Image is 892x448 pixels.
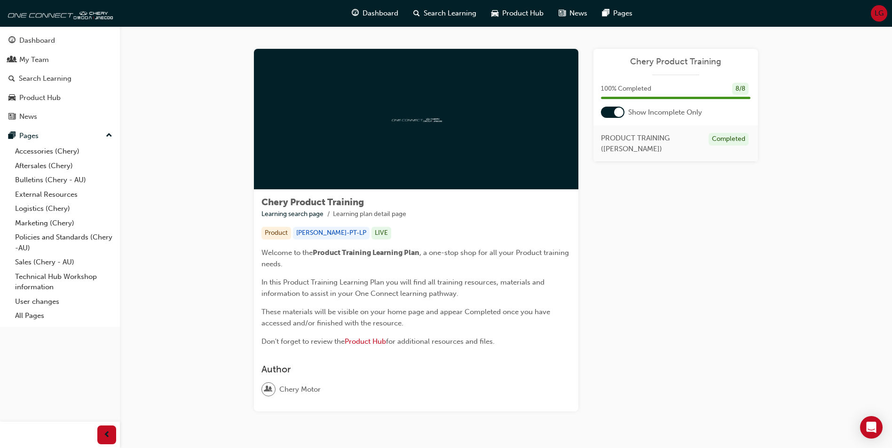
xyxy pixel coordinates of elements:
a: Policies and Standards (Chery -AU) [11,230,116,255]
span: Chery Motor [279,384,321,395]
div: Open Intercom Messenger [860,416,883,439]
a: Accessories (Chery) [11,144,116,159]
span: Chery Product Training [261,197,364,208]
div: Product Hub [19,93,61,103]
a: news-iconNews [551,4,595,23]
span: guage-icon [352,8,359,19]
span: pages-icon [8,132,16,140]
a: Search Learning [4,70,116,87]
a: Product Hub [345,337,386,346]
img: oneconnect [5,4,113,23]
a: Marketing (Chery) [11,216,116,231]
a: Dashboard [4,32,116,49]
span: News [569,8,587,19]
a: Chery Product Training [601,56,750,67]
div: 8 / 8 [732,83,749,95]
span: for additional resources and files. [386,337,495,346]
span: pages-icon [602,8,609,19]
div: LIVE [371,227,391,239]
span: user-icon [265,383,272,395]
span: Product Hub [502,8,544,19]
span: PRODUCT TRAINING ([PERSON_NAME]) [601,133,701,154]
button: Pages [4,127,116,145]
a: Logistics (Chery) [11,201,116,216]
span: Welcome to the [261,248,313,257]
a: Technical Hub Workshop information [11,270,116,294]
div: Pages [19,131,39,141]
li: Learning plan detail page [333,209,406,220]
span: Search Learning [424,8,476,19]
div: [PERSON_NAME]-PT-LP [293,227,370,239]
span: news-icon [8,113,16,121]
span: car-icon [491,8,498,19]
button: LG [871,5,887,22]
span: LG [875,8,884,19]
div: Product [261,227,291,239]
span: up-icon [106,130,112,142]
img: oneconnect [390,115,442,124]
a: guage-iconDashboard [344,4,406,23]
span: 100 % Completed [601,84,651,94]
a: car-iconProduct Hub [484,4,551,23]
span: Don't forget to review the [261,337,345,346]
span: Show Incomplete Only [628,107,702,118]
button: DashboardMy TeamSearch LearningProduct HubNews [4,30,116,127]
span: , a one-stop shop for all your Product training needs. [261,248,571,268]
a: External Resources [11,187,116,202]
span: These materials will be visible on your home page and appear Completed once you have accessed and... [261,308,552,327]
a: All Pages [11,309,116,323]
div: Search Learning [19,73,71,84]
span: car-icon [8,94,16,102]
span: search-icon [413,8,420,19]
span: In this Product Training Learning Plan you will find all training resources, materials and inform... [261,278,546,298]
a: Product Hub [4,89,116,107]
a: search-iconSearch Learning [406,4,484,23]
span: guage-icon [8,37,16,45]
a: Sales (Chery - AU) [11,255,116,270]
a: Learning search page [261,210,324,218]
span: search-icon [8,75,15,83]
div: Dashboard [19,35,55,46]
div: News [19,111,37,122]
span: Pages [613,8,632,19]
span: Product Training Learning Plan [313,248,419,257]
span: prev-icon [103,429,111,441]
a: pages-iconPages [595,4,640,23]
a: Bulletins (Chery - AU) [11,173,116,187]
span: Dashboard [363,8,398,19]
div: My Team [19,54,49,65]
a: News [4,108,116,125]
a: My Team [4,51,116,69]
span: news-icon [559,8,566,19]
a: User changes [11,294,116,309]
span: people-icon [8,56,16,64]
div: Completed [709,133,749,146]
h3: Author [261,364,571,375]
a: Aftersales (Chery) [11,159,116,173]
